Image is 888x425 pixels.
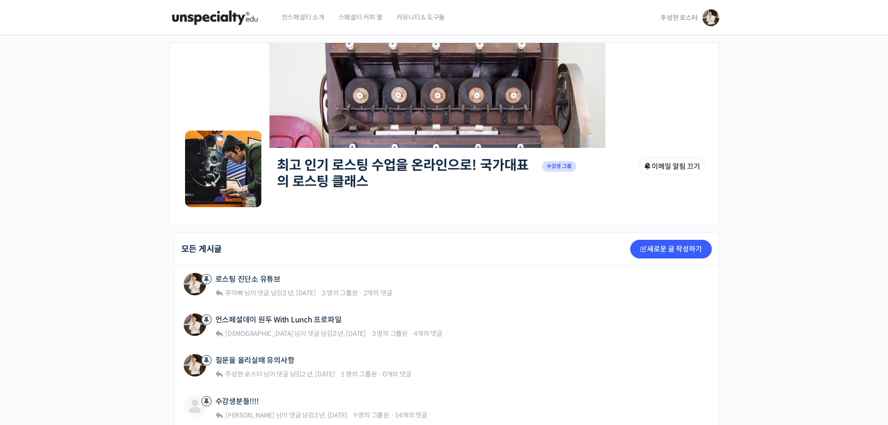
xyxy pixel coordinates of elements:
[225,411,275,419] span: [PERSON_NAME]
[215,356,295,365] a: 질문을 올리실때 유의사항
[322,289,358,297] span: 3 명의 그룹원
[224,289,243,297] a: 루아빠
[372,329,408,338] span: 3 명의 그룹원
[302,370,335,378] a: 2 년, [DATE]
[391,411,394,419] span: ·
[542,161,577,172] span: 수강생 그룹
[277,157,529,190] a: 최고 인기 로스팅 수업을 온라인으로! 국가대표의 로스팅 클래스
[364,289,392,297] span: 2개의 댓글
[395,411,427,419] span: 14개의 댓글
[282,289,316,297] a: 2 년, [DATE]
[215,275,281,284] a: 로스팅 진단소 유튜브
[224,411,347,419] span: 님이 댓글 남김
[184,129,263,209] img: Group logo of 최고 인기 로스팅 수업을 온라인으로! 국가대표의 로스팅 클래스
[314,411,347,419] a: 3 년, [DATE]
[224,289,316,297] span: 님이 댓글 남김
[383,370,412,378] span: 0개의 댓글
[224,370,262,378] a: 주성현 로스터
[359,289,362,297] span: ·
[378,370,381,378] span: ·
[639,157,705,175] button: 이메일 알림 끄기
[661,14,697,22] span: 주성현 로스터
[224,411,275,419] a: [PERSON_NAME]
[353,411,389,419] span: 9 명의 그룹원
[224,370,335,378] span: 님이 댓글 남김
[341,370,377,378] span: 1 명의 그룹원
[225,289,243,297] span: 루아빠
[225,370,262,378] span: 주성현 로스터
[630,240,712,258] a: 새로운 글 작성하기
[181,245,222,253] h2: 모든 게시글
[224,329,293,338] a: [DEMOGRAPHIC_DATA]
[224,329,366,338] span: 님이 댓글 남김
[225,329,293,338] span: [DEMOGRAPHIC_DATA]
[413,329,442,338] span: 4개의 댓글
[215,397,259,406] a: 수강생분들!!!!
[409,329,413,338] span: ·
[215,315,342,324] a: 언스페셜데이 원두 With Lunch 프로파일
[333,329,366,338] a: 2 년, [DATE]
